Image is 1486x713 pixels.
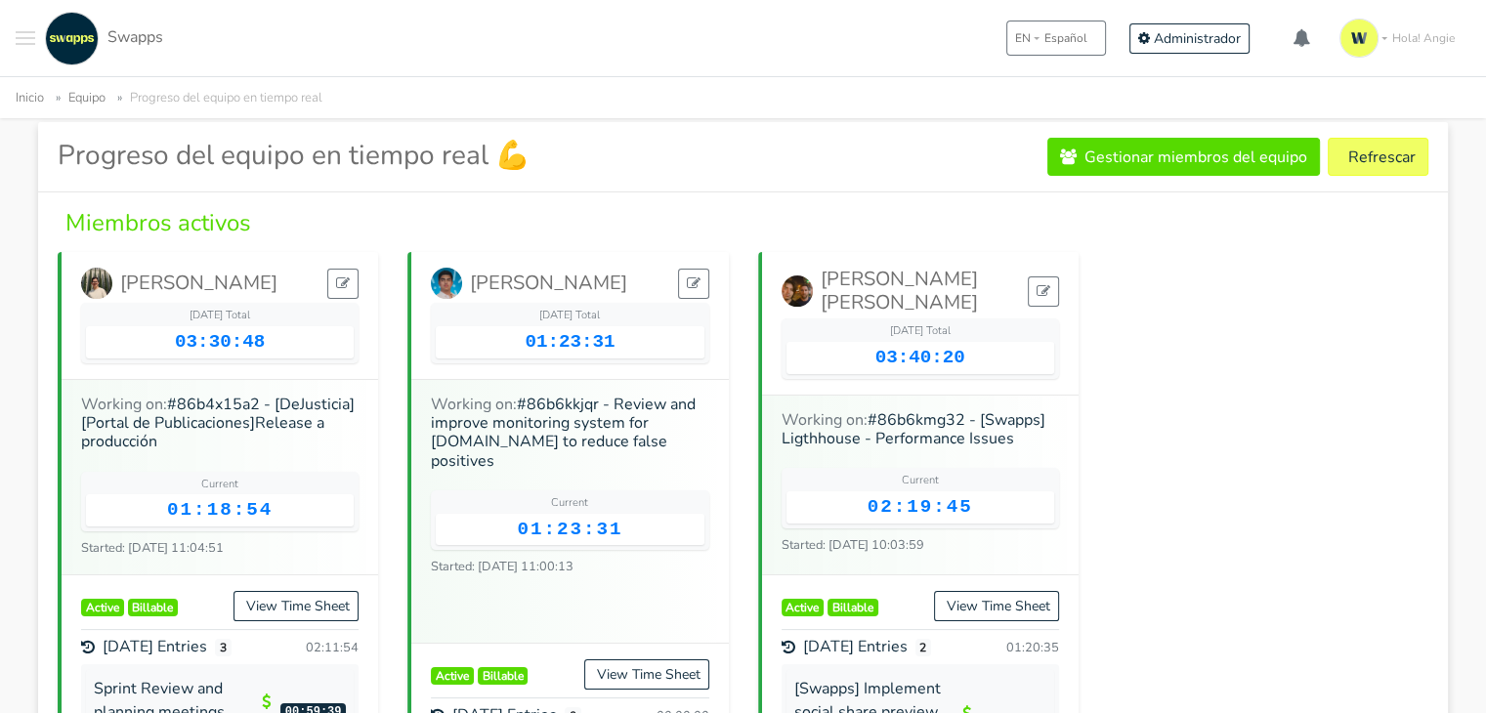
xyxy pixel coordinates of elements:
a: Administrador [1129,23,1250,54]
img: isotipo-3-3e143c57.png [1339,19,1379,58]
span: Español [1044,29,1087,47]
a: View Time Sheet [234,591,359,621]
span: 3 [215,639,232,656]
a: View Time Sheet [584,659,709,690]
h4: Miembros activos [58,208,1428,237]
img: Mateo [81,268,112,299]
a: Equipo [68,89,106,106]
a: View Time Sheet [934,591,1059,621]
span: Billable [128,599,179,616]
div: [DATE] Total [436,308,703,324]
a: #86b4x15a2 - [DeJusticia][Portal de Publicaciones]Release a producción [81,394,355,452]
span: Billable [478,667,529,685]
div: [DATE] Total [786,323,1054,340]
span: 02:19:45 [868,496,973,518]
span: 01:18:54 [167,499,273,521]
span: [DATE] Entries [803,638,908,656]
a: [PERSON_NAME] [81,268,277,299]
div: Current [86,477,354,493]
h6: Working on: [431,396,708,471]
span: Active [431,667,474,685]
span: 03:30:48 [175,331,265,353]
small: Started: [DATE] 10:03:59 [782,536,924,554]
a: Hola! Angie [1332,11,1470,65]
span: 2 [915,639,932,656]
a: Gestionar miembros del equipo [1047,138,1320,176]
a: #86b6kkjqr - Review and improve monitoring system for [DOMAIN_NAME] to reduce false positives [431,394,696,472]
a: Swapps [40,12,163,65]
div: [DATE] Total [86,308,354,324]
button: ENEspañol [1006,21,1106,56]
small: Started: [DATE] 11:04:51 [81,539,224,557]
li: Progreso del equipo en tiempo real [109,87,322,109]
h3: Progreso del equipo en tiempo real 💪 [58,140,530,173]
a: #86b6kmg32 - [Swapps] Ligthhouse - Performance Issues [782,409,1045,449]
i: Billable [262,690,271,713]
div: Current [436,495,703,512]
img: swapps-linkedin-v2.jpg [45,12,99,65]
span: 01:23:31 [525,331,615,353]
span: Active [782,599,825,616]
span: Swapps [107,26,163,48]
button: Refrescar [1328,138,1428,176]
div: 01:20:35 [1002,640,1059,655]
a: [PERSON_NAME] [PERSON_NAME] [782,268,1028,315]
a: Inicio [16,89,44,106]
small: Started: [DATE] 11:00:13 [431,558,573,575]
div: 02:11:54 [302,640,359,655]
a: [PERSON_NAME] [431,268,627,299]
span: [DATE] Entries [103,638,207,656]
span: Hola! Angie [1392,29,1455,47]
button: Toggle navigation menu [16,12,35,65]
span: Administrador [1154,29,1241,48]
img: Cristian Camilo Rodriguez [782,275,813,307]
span: 01:23:31 [517,519,622,540]
div: Current [786,473,1054,489]
h6: Working on: [81,396,359,452]
img: José [431,268,462,299]
span: 03:40:20 [875,347,965,368]
span: Billable [828,599,878,616]
span: Active [81,599,124,616]
h6: Working on: [782,411,1059,448]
